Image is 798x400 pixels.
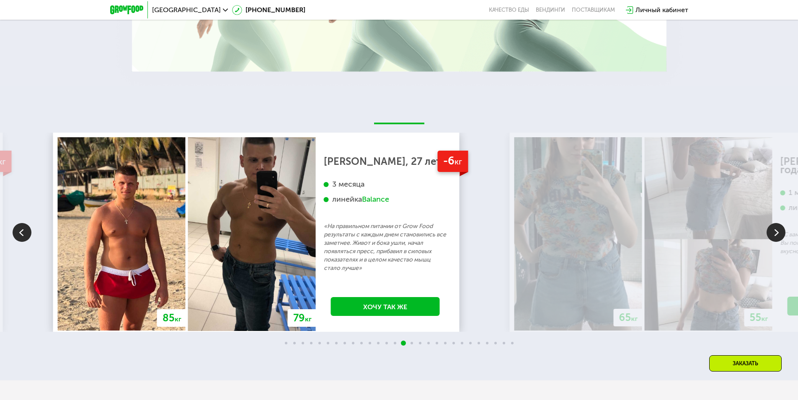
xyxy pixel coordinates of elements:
[455,157,462,167] span: кг
[709,355,782,372] div: Заказать
[536,7,565,13] a: Вендинги
[744,309,774,326] div: 55
[362,195,389,204] div: Balance
[157,309,187,327] div: 85
[631,315,638,323] span: кг
[13,223,31,242] img: Slide left
[762,315,768,323] span: кг
[305,315,312,323] span: кг
[489,7,529,13] a: Качество еды
[324,157,447,166] div: [PERSON_NAME], 27 лет
[232,5,305,15] a: [PHONE_NUMBER]
[614,309,643,326] div: 65
[288,309,317,327] div: 79
[767,223,785,242] img: Slide right
[437,151,468,172] div: -6
[331,297,440,316] a: Хочу так же
[175,315,181,323] span: кг
[572,7,615,13] div: поставщикам
[324,179,447,189] div: 3 месяца
[152,7,221,13] span: [GEOGRAPHIC_DATA]
[635,5,688,15] div: Личный кабинет
[324,195,447,204] div: линейка
[324,222,447,272] p: «На правильном питании от Grow Food результаты с каждым днем становились все заметнее. Живот и бо...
